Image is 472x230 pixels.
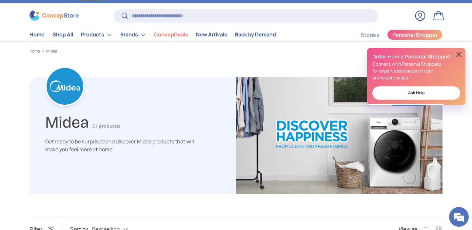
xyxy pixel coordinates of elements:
a: Shop All [52,28,73,41]
nav: Primary [29,28,276,41]
span: Personal Shopper [392,32,438,37]
a: Stories [361,29,379,41]
img: ConcepStore [29,10,79,21]
summary: Products [77,28,116,41]
h2: Order from a Personal Shopper! [372,53,460,60]
a: Home [29,28,45,41]
a: New Arrivals [196,28,227,41]
a: Personal Shopper [387,30,442,40]
span: Get ready to be surprised and discover Midea products that will make you feel more at home. [45,138,194,153]
nav: Breadcrumbs [29,48,442,54]
span: (37 products) [91,123,120,129]
nav: Secondary [345,28,442,41]
a: Ask Help [372,86,460,100]
h1: Midea [45,110,89,132]
a: Back by Demand [235,28,276,41]
a: Home [29,49,40,53]
a: Midea [46,49,57,53]
a: ConcepDeals [154,28,188,41]
summary: Brands [116,28,150,41]
p: Connect with Personal Shoppers for expert assistance on your online purchases. [372,60,460,81]
img: Midea [236,77,442,194]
